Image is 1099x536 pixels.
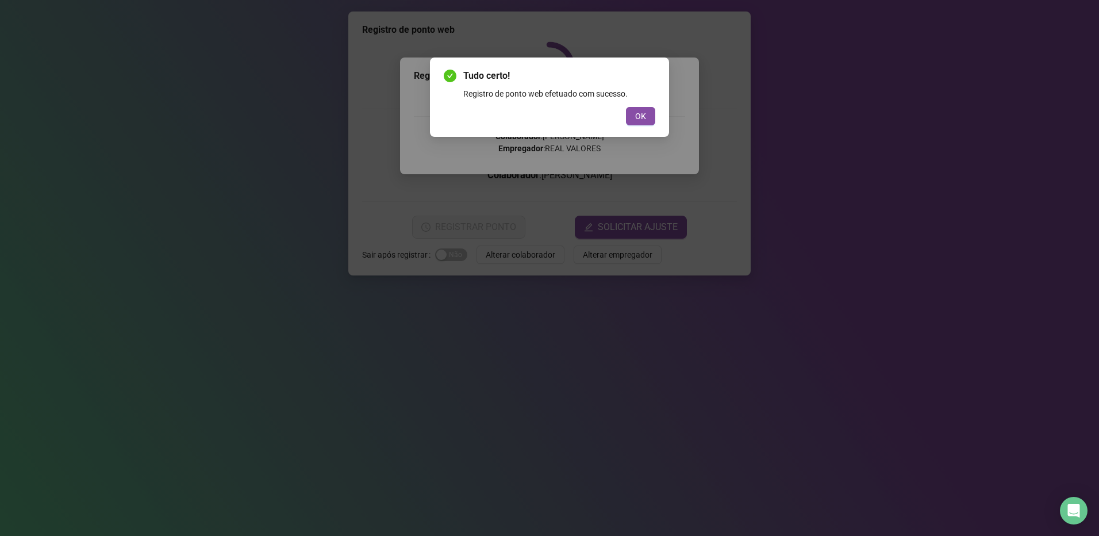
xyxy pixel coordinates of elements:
[626,107,655,125] button: OK
[635,110,646,122] span: OK
[1060,497,1088,524] div: Open Intercom Messenger
[444,70,456,82] span: check-circle
[463,69,655,83] span: Tudo certo!
[463,87,655,100] div: Registro de ponto web efetuado com sucesso.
